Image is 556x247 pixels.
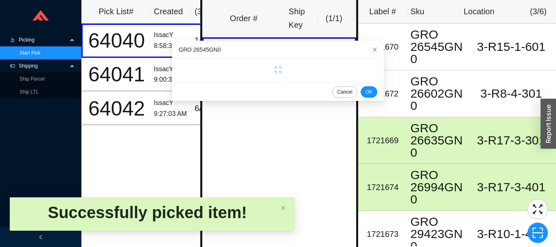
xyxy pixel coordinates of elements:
[528,227,547,239] span: scan
[86,98,147,119] div: 64042
[154,64,188,75] div: IssacY
[86,31,147,51] div: 64040
[154,74,188,85] div: 9:00:36 AM
[332,86,357,98] button: Cancel
[20,50,40,56] a: Start Pick
[154,41,188,52] div: 8:58:37 AM
[195,102,219,115] div: 6 / 6
[410,169,463,205] div: GRO 26994GN0
[530,5,547,18] div: ( 3 / 6 )
[86,64,147,85] div: 64041
[321,12,347,25] div: ( 1 / 1 )
[361,134,404,147] div: 1721669
[195,5,221,18] div: ( 3 )
[154,30,188,41] div: IssacY
[372,47,378,52] span: close
[179,45,377,54] div: GRO 26545GN0
[410,75,463,112] div: GRO 26602GN0
[281,205,286,210] span: close
[154,98,188,109] div: IssacY
[470,41,553,53] div: 3-R15-1-601
[528,223,548,243] button: scan
[16,202,278,223] div: Successfully picked item!
[366,88,372,96] span: OK
[470,87,553,100] div: 3-R8-4-301
[19,59,68,72] span: Shipping
[366,41,384,59] button: Close
[337,88,352,96] span: Cancel
[470,181,553,193] div: 3-R17-3-401
[20,76,44,82] a: Ship Parcel
[195,34,219,47] div: 1 / 12
[464,5,495,18] div: Location
[361,40,404,54] div: 1721670
[410,122,463,159] div: GRO 26635GN0
[361,227,404,241] div: 1721673
[20,89,39,95] a: Ship LTL
[19,33,68,46] span: Picking
[410,28,463,65] div: GRO 26545GN0
[528,199,548,219] button: fullscreen
[361,181,404,194] div: 1721674
[470,134,553,146] div: 3-R17-3-301
[361,86,377,98] button: OK
[528,203,547,215] span: fullscreen
[470,228,553,240] div: 3-R10-1-401
[154,109,188,120] div: 9:27:03 AM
